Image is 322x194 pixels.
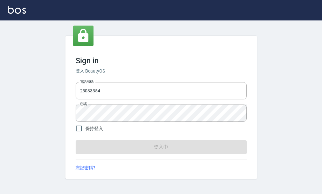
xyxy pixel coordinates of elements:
[80,102,87,106] label: 密碼
[8,6,26,14] img: Logo
[76,56,247,65] h3: Sign in
[76,68,247,74] h6: 登入 BeautyOS
[86,125,103,132] span: 保持登入
[76,165,96,171] a: 忘記密碼?
[80,79,94,84] label: 電話號碼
